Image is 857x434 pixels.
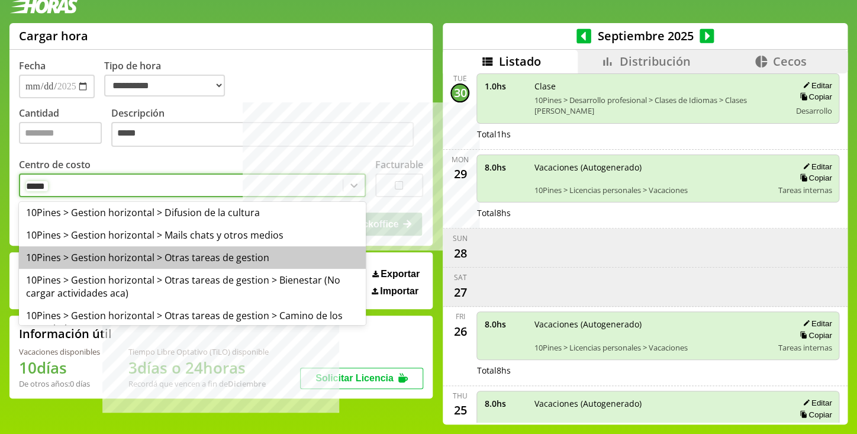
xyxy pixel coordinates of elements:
[111,122,414,147] textarea: Descripción
[534,398,769,409] span: Vacaciones (Autogenerado)
[19,326,112,342] h2: Información útil
[128,346,269,357] div: Tiempo Libre Optativo (TiLO) disponible
[19,378,100,389] div: De otros años: 0 días
[450,322,469,340] div: 26
[19,304,366,340] div: 10Pines > Gestion horizontal > Otras tareas de gestion > Camino de los conocimientos
[450,83,469,102] div: 30
[450,243,469,262] div: 28
[534,162,769,173] span: Vacaciones (Autogenerado)
[796,330,832,340] button: Copiar
[534,81,782,92] span: Clase
[773,53,807,69] span: Cecos
[19,59,46,72] label: Fecha
[450,165,469,184] div: 29
[453,391,468,401] div: Thu
[452,155,469,165] div: Mon
[499,53,541,69] span: Listado
[19,224,366,246] div: 10Pines > Gestion horizontal > Mails chats y otros medios
[128,378,269,389] div: Recordá que vencen a fin de
[778,421,832,432] span: Tareas internas
[799,398,832,408] button: Editar
[19,357,100,378] h1: 10 días
[484,81,526,92] span: 1.0 hs
[443,73,848,423] div: scrollable content
[450,282,469,301] div: 27
[619,53,690,69] span: Distribución
[484,162,526,173] span: 8.0 hs
[104,75,225,97] select: Tipo de hora
[778,185,832,195] span: Tareas internas
[19,201,366,224] div: 10Pines > Gestion horizontal > Difusion de la cultura
[534,95,782,116] span: 10Pines > Desarrollo profesional > Clases de Idiomas > Clases [PERSON_NAME]
[453,272,466,282] div: Sat
[476,365,839,376] div: Total 8 hs
[796,173,832,183] button: Copiar
[799,81,832,91] button: Editar
[19,246,366,269] div: 10Pines > Gestion horizontal > Otras tareas de gestion
[19,107,111,150] label: Cantidad
[300,368,423,389] button: Solicitar Licencia
[228,378,266,389] b: Diciembre
[111,107,423,150] label: Descripción
[453,233,468,243] div: Sun
[476,128,839,140] div: Total 1 hs
[315,373,394,383] span: Solicitar Licencia
[778,342,832,353] span: Tareas internas
[799,319,832,329] button: Editar
[19,158,91,171] label: Centro de costo
[484,319,526,330] span: 8.0 hs
[455,311,465,322] div: Fri
[796,410,832,420] button: Copiar
[795,105,832,116] span: Desarrollo
[534,185,769,195] span: 10Pines > Licencias personales > Vacaciones
[19,269,366,304] div: 10Pines > Gestion horizontal > Otras tareas de gestion > Bienestar (No cargar actividades aca)
[534,342,769,353] span: 10Pines > Licencias personales > Vacaciones
[534,421,769,432] span: 10Pines > Licencias personales > Vacaciones
[380,286,418,297] span: Importar
[450,401,469,420] div: 25
[381,269,420,279] span: Exportar
[19,28,88,44] h1: Cargar hora
[591,28,700,44] span: Septiembre 2025
[128,357,269,378] h1: 3 días o 24 horas
[19,346,100,357] div: Vacaciones disponibles
[484,398,526,409] span: 8.0 hs
[104,59,234,98] label: Tipo de hora
[799,162,832,172] button: Editar
[19,122,102,144] input: Cantidad
[453,73,467,83] div: Tue
[369,268,423,280] button: Exportar
[375,158,423,171] label: Facturable
[796,92,832,102] button: Copiar
[534,319,769,330] span: Vacaciones (Autogenerado)
[476,207,839,218] div: Total 8 hs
